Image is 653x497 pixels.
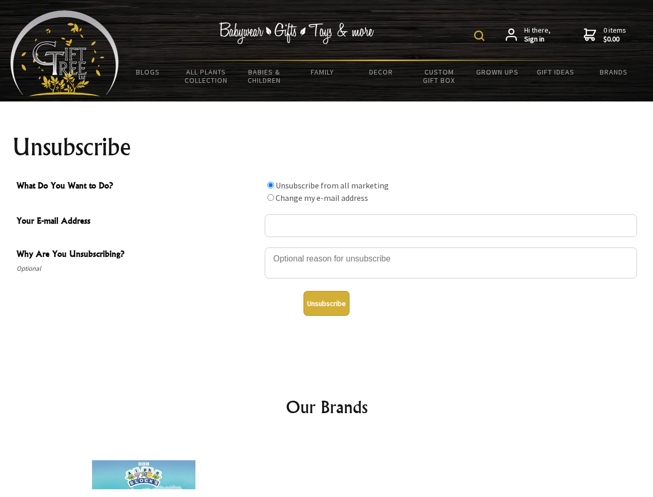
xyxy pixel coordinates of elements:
[12,135,641,159] h1: Unsubscribe
[603,25,626,44] span: 0 items
[17,262,260,275] span: Optional
[10,10,119,96] img: Babyware - Gifts - Toys and more...
[267,182,274,188] input: What Do You Want to Do?
[219,22,374,44] img: Babywear - Gifts - Toys & more
[584,26,626,44] a: 0 items$0.00
[524,35,551,44] strong: Sign in
[303,291,350,316] button: Unsubscribe
[276,180,389,191] label: Unsubscribe from all marketing
[17,247,260,262] span: Why Are You Unsubscribing?
[603,35,626,44] strong: $0.00
[17,214,260,229] span: Your E-mail Address
[265,247,637,279] textarea: Why Are You Unsubscribing?
[352,61,410,83] a: Decor
[276,193,368,203] label: Change my e-mail address
[265,214,637,237] input: Your E-mail Address
[524,26,551,44] span: Hi there,
[119,61,177,83] a: BLOGS
[235,61,294,91] a: Babies & Children
[585,61,643,83] a: Brands
[526,61,585,83] a: Gift Ideas
[267,194,274,201] input: What Do You Want to Do?
[410,61,468,91] a: Custom Gift Box
[21,394,633,419] h2: Our Brands
[474,31,484,41] img: product search
[294,61,352,83] a: Family
[468,61,526,83] a: Grown Ups
[177,61,236,91] a: All Plants Collection
[17,179,260,194] span: What Do You Want to Do?
[506,26,551,44] a: Hi there,Sign in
